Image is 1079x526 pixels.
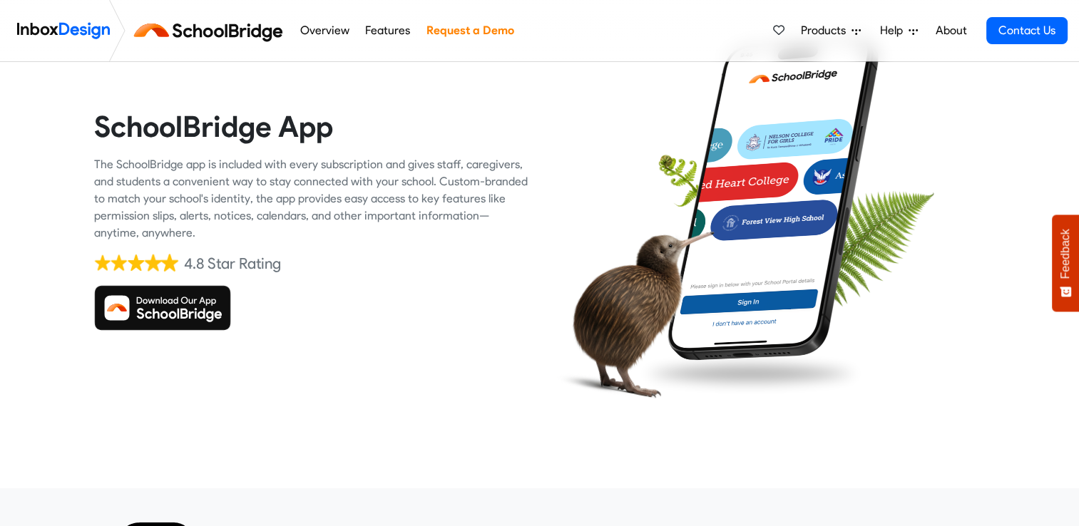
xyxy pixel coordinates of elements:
button: Feedback - Show survey [1052,215,1079,311]
a: Features [362,16,414,45]
div: 4.8 Star Rating [184,253,281,274]
a: About [931,16,971,45]
a: Products [795,16,866,45]
a: Contact Us [986,17,1068,44]
span: Feedback [1059,229,1072,279]
a: Request a Demo [422,16,518,45]
img: schoolbridge logo [131,14,292,48]
heading: SchoolBridge App [94,108,529,145]
img: shadow.png [635,349,866,398]
div: The SchoolBridge app is included with every subscription and gives staff, caregivers, and student... [94,156,529,242]
a: Overview [296,16,353,45]
span: Products [801,22,852,39]
img: kiwi_bird.png [550,209,714,413]
span: Help [880,22,909,39]
a: Help [874,16,924,45]
img: phone.png [660,34,886,361]
img: Download SchoolBridge App [94,285,231,331]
